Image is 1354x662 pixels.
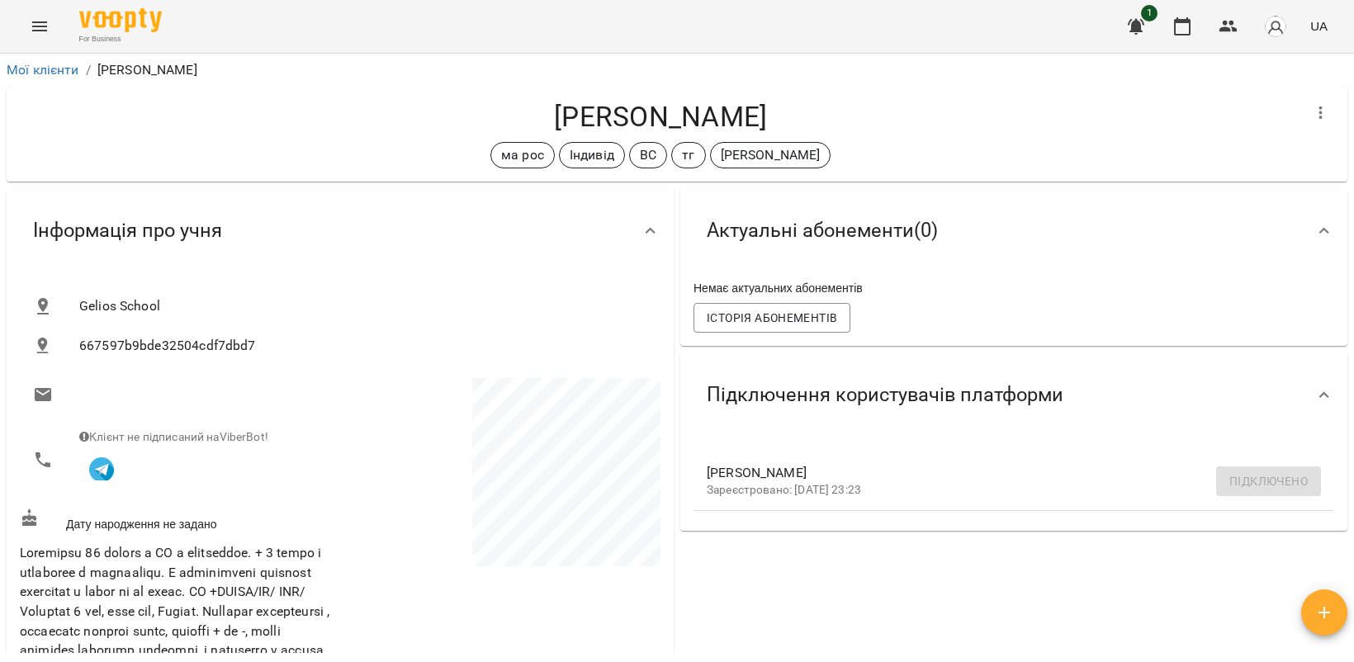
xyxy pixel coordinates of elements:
a: Мої клієнти [7,62,79,78]
span: Клієнт не підписаний на ViberBot! [79,430,268,443]
span: 1 [1141,5,1158,21]
span: Актуальні абонементи ( 0 ) [707,218,938,244]
div: Немає актуальних абонементів [690,277,1337,300]
span: Підключення користувачів платформи [707,382,1063,408]
li: / [86,60,91,80]
p: [PERSON_NAME] [97,60,197,80]
button: Історія абонементів [694,303,850,333]
p: ВС [640,145,656,165]
div: Підключення користувачів платформи [680,352,1347,437]
span: [PERSON_NAME] [707,463,1295,483]
div: Дату народження не задано [17,505,340,536]
div: ма рос [490,142,555,168]
div: Актуальні абонементи(0) [680,188,1347,273]
button: UA [1304,11,1334,41]
span: Gelios School [79,296,647,316]
button: Клієнт підписаний на VooptyBot [79,446,124,490]
span: UA [1310,17,1328,35]
img: avatar_s.png [1264,15,1287,38]
span: For Business [79,34,162,45]
img: Telegram [89,457,114,482]
div: Інформація про учня [7,188,674,273]
p: тг [682,145,694,165]
p: Зареєстровано: [DATE] 23:23 [707,482,1295,499]
span: Історія абонементів [707,308,837,328]
div: ВС [629,142,667,168]
div: [PERSON_NAME] [710,142,831,168]
nav: breadcrumb [7,60,1347,80]
p: [PERSON_NAME] [721,145,821,165]
button: Menu [20,7,59,46]
span: Інформація про учня [33,218,222,244]
span: 667597b9bde32504cdf7dbd7 [79,336,647,356]
div: Індивід [559,142,625,168]
img: Voopty Logo [79,8,162,32]
h4: [PERSON_NAME] [20,100,1301,134]
div: тг [671,142,705,168]
p: Індивід [570,145,614,165]
p: ма рос [501,145,544,165]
